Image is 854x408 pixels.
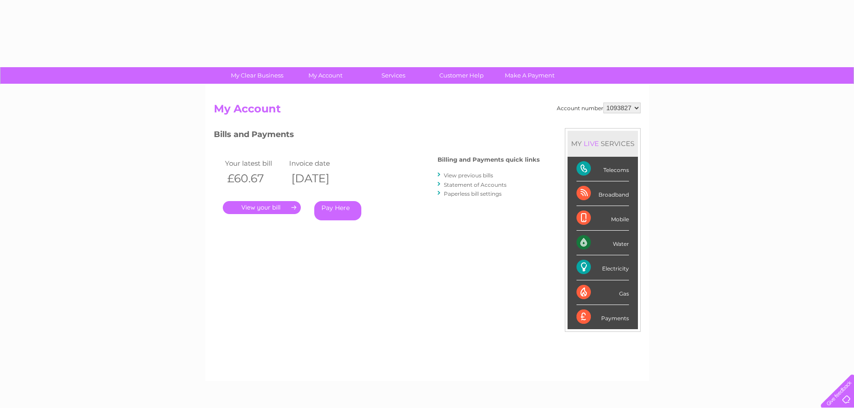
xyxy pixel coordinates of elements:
a: View previous bills [444,172,493,179]
a: My Clear Business [220,67,294,84]
div: Account number [557,103,641,113]
div: Electricity [577,255,629,280]
div: Telecoms [577,157,629,181]
td: Invoice date [287,157,351,169]
div: Water [577,231,629,255]
div: Payments [577,305,629,329]
a: Paperless bill settings [444,190,502,197]
th: [DATE] [287,169,351,188]
div: Mobile [577,206,629,231]
a: Customer Help [425,67,499,84]
a: Statement of Accounts [444,181,507,188]
h3: Bills and Payments [214,128,540,144]
div: MY SERVICES [568,131,638,156]
div: Gas [577,280,629,305]
a: . [223,201,301,214]
th: £60.67 [223,169,287,188]
div: Broadband [577,181,629,206]
a: Services [356,67,430,84]
a: My Account [288,67,362,84]
td: Your latest bill [223,157,287,169]
h4: Billing and Payments quick links [438,156,540,163]
a: Pay Here [314,201,361,220]
a: Make A Payment [493,67,567,84]
h2: My Account [214,103,641,120]
div: LIVE [582,139,601,148]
